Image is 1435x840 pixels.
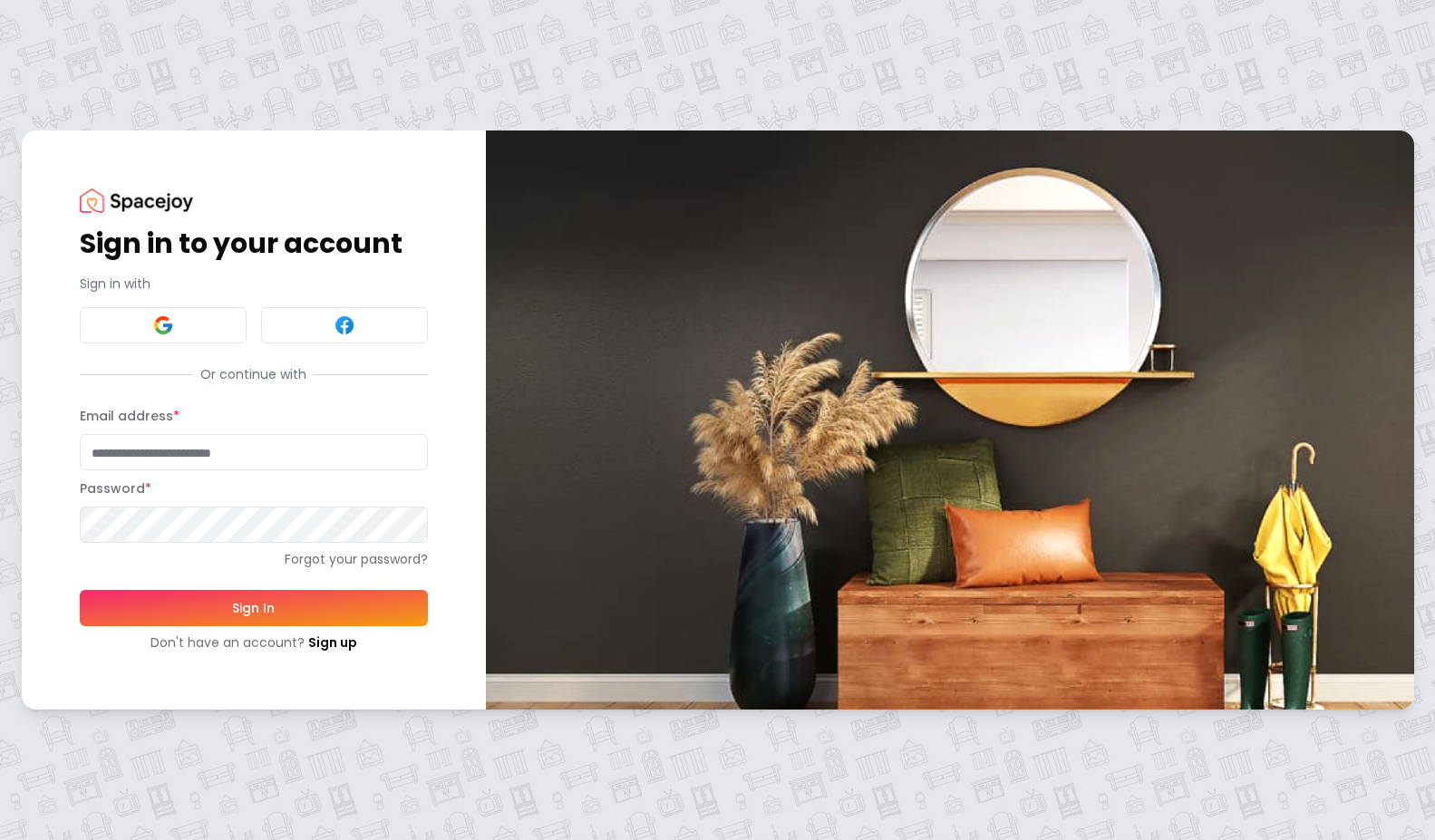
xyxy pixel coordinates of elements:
[193,365,314,383] span: Or continue with
[334,314,355,336] img: Facebook signin
[80,590,428,626] button: Sign In
[152,314,174,336] img: Google signin
[80,227,428,260] h1: Sign in to your account
[80,407,179,425] label: Email address
[80,633,428,652] div: Don't have an account?
[80,550,428,568] a: Forgot your password?
[80,188,193,213] img: Spacejoy Logo
[308,633,357,652] a: Sign up
[80,275,428,293] p: Sign in with
[486,130,1414,710] img: banner
[80,479,151,497] label: Password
